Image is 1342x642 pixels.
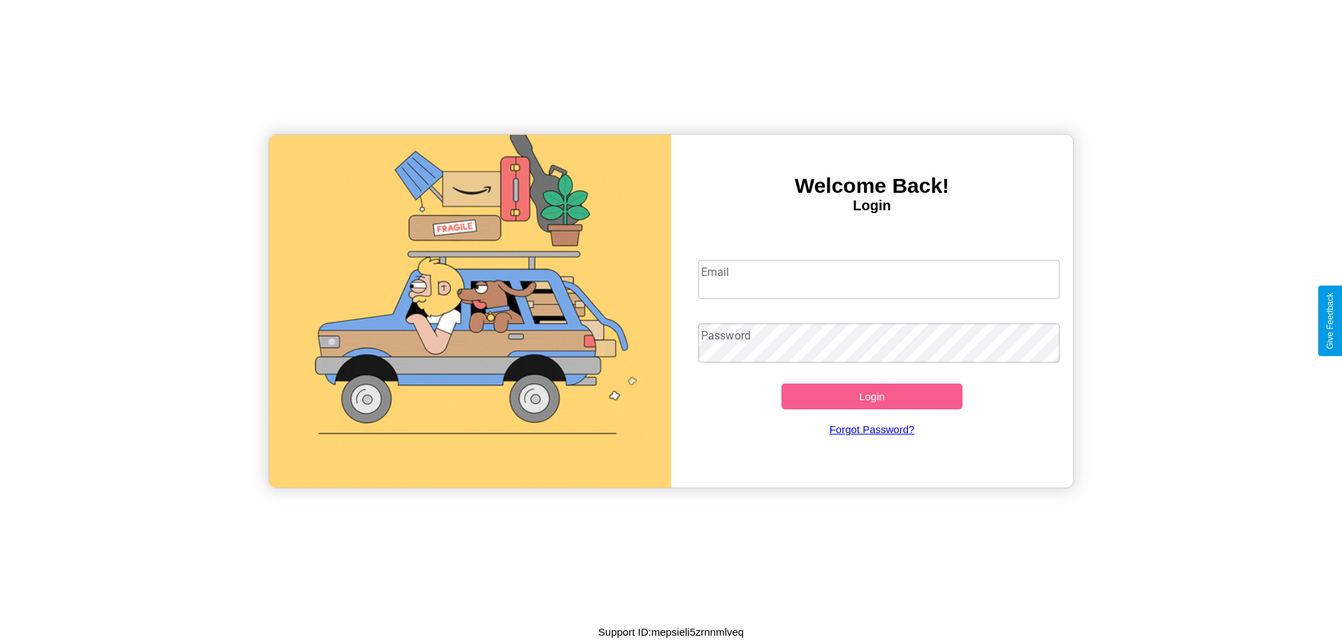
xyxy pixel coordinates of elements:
[598,622,744,641] p: Support ID: mepsieli5zrnnmlveq
[269,135,671,488] img: gif
[781,384,962,409] button: Login
[671,198,1073,214] h4: Login
[691,409,1053,449] a: Forgot Password?
[1325,293,1335,349] div: Give Feedback
[671,174,1073,198] h3: Welcome Back!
